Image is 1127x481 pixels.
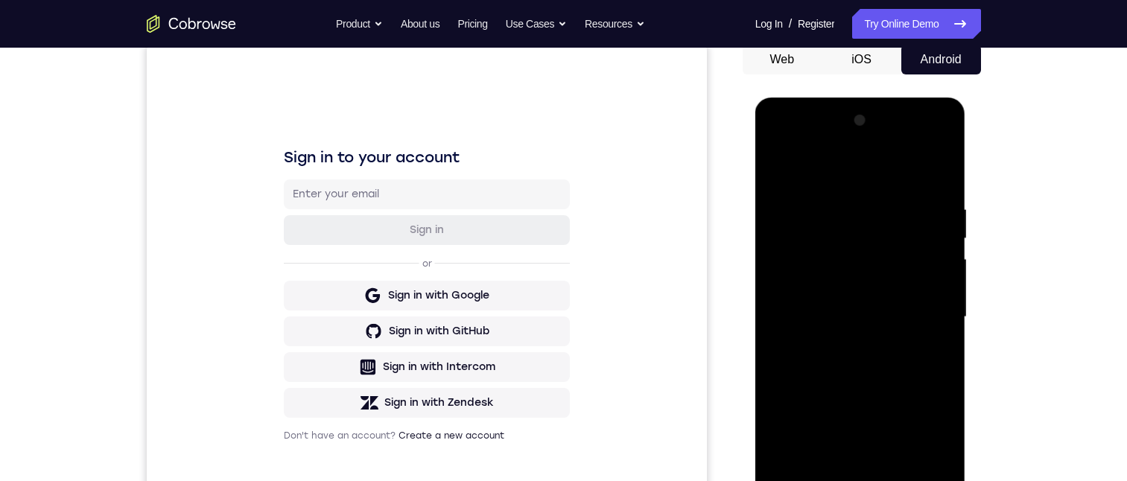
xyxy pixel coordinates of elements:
[755,9,783,39] a: Log In
[137,343,423,373] button: Sign in with Zendesk
[743,45,822,74] button: Web
[457,9,487,39] a: Pricing
[241,243,343,258] div: Sign in with Google
[147,15,236,33] a: Go to the home page
[585,9,645,39] button: Resources
[336,9,383,39] button: Product
[789,15,792,33] span: /
[822,45,901,74] button: iOS
[137,308,423,337] button: Sign in with Intercom
[252,386,358,396] a: Create a new account
[236,315,349,330] div: Sign in with Intercom
[798,9,834,39] a: Register
[242,279,343,294] div: Sign in with GitHub
[506,9,567,39] button: Use Cases
[137,236,423,266] button: Sign in with Google
[901,45,981,74] button: Android
[401,9,439,39] a: About us
[238,351,347,366] div: Sign in with Zendesk
[137,272,423,302] button: Sign in with GitHub
[852,9,980,39] a: Try Online Demo
[137,385,423,397] p: Don't have an account?
[273,213,288,225] p: or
